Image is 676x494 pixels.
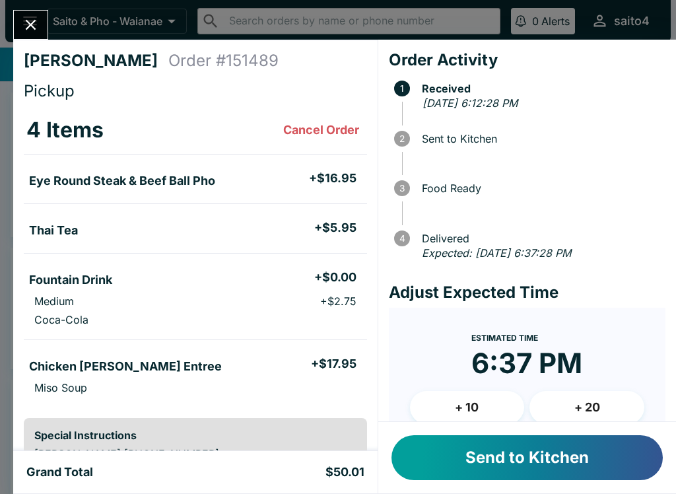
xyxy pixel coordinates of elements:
text: 1 [400,83,404,94]
button: Send to Kitchen [391,435,663,480]
time: 6:37 PM [471,346,582,380]
span: Sent to Kitchen [415,133,665,145]
h5: Eye Round Steak & Beef Ball Pho [29,173,215,189]
h6: Special Instructions [34,429,356,442]
h5: + $17.95 [311,356,356,372]
span: Pickup [24,81,75,100]
button: + 20 [529,391,644,424]
h5: + $0.00 [314,269,356,285]
h4: [PERSON_NAME] [24,51,168,71]
h5: Chicken [PERSON_NAME] Entree [29,359,222,374]
h4: Adjust Expected Time [389,283,665,302]
text: 2 [399,133,405,144]
p: Miso Soup [34,381,87,394]
p: [PERSON_NAME] [PHONE_NUMBER] [34,447,356,460]
em: [DATE] 6:12:28 PM [422,96,518,110]
button: + 10 [410,391,525,424]
p: Coca-Cola [34,313,88,326]
h5: + $16.95 [309,170,356,186]
span: Received [415,83,665,94]
h5: Fountain Drink [29,272,112,288]
em: Expected: [DATE] 6:37:28 PM [422,246,571,260]
h4: Order Activity [389,50,665,70]
span: Delivered [415,232,665,244]
text: 3 [399,183,405,194]
span: Estimated Time [471,333,538,343]
text: 4 [399,233,405,244]
p: + $2.75 [320,295,356,308]
p: Medium [34,295,74,308]
button: Close [14,11,48,39]
h5: Grand Total [26,464,93,480]
h3: 4 Items [26,117,104,143]
h5: Thai Tea [29,223,78,238]
button: Cancel Order [278,117,364,143]
span: Food Ready [415,182,665,194]
h5: $50.01 [325,464,364,480]
table: orders table [24,106,367,407]
h5: + $5.95 [314,220,356,236]
h4: Order # 151489 [168,51,279,71]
